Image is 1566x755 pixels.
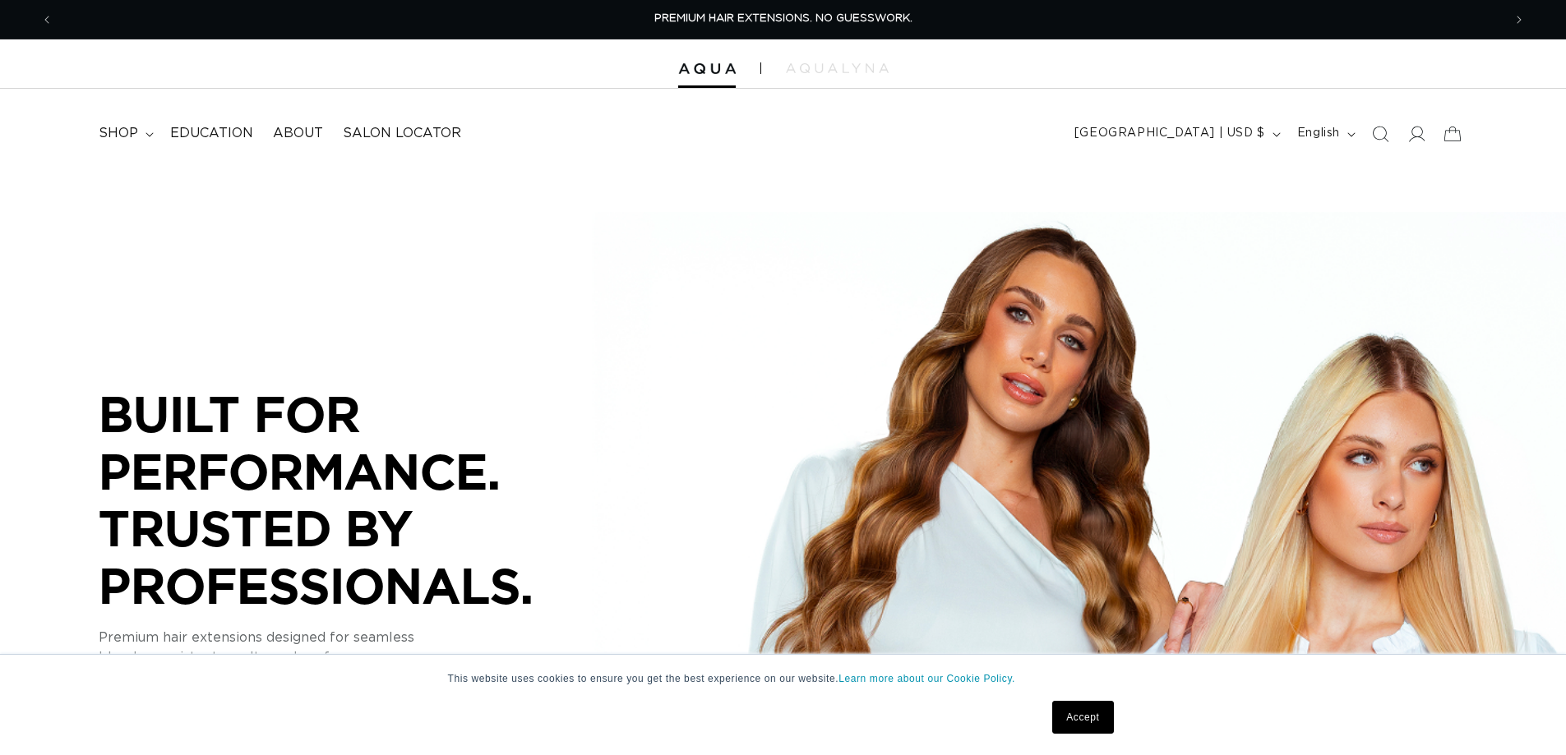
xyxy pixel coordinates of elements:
[1362,116,1398,152] summary: Search
[99,628,592,687] p: Premium hair extensions designed for seamless blends, consistent results, and performance you can...
[1297,125,1340,142] span: English
[1052,701,1113,734] a: Accept
[273,125,323,142] span: About
[1074,125,1265,142] span: [GEOGRAPHIC_DATA] | USD $
[838,673,1015,684] a: Learn more about our Cookie Policy.
[160,115,263,152] a: Education
[343,125,461,142] span: Salon Locator
[333,115,471,152] a: Salon Locator
[1501,4,1537,35] button: Next announcement
[448,671,1119,686] p: This website uses cookies to ensure you get the best experience on our website.
[170,125,253,142] span: Education
[654,13,912,24] span: PREMIUM HAIR EXTENSIONS. NO GUESSWORK.
[678,63,736,75] img: Aqua Hair Extensions
[99,125,138,142] span: shop
[1287,118,1362,150] button: English
[89,115,160,152] summary: shop
[99,385,592,614] p: BUILT FOR PERFORMANCE. TRUSTED BY PROFESSIONALS.
[29,4,65,35] button: Previous announcement
[263,115,333,152] a: About
[786,63,889,73] img: aqualyna.com
[1065,118,1287,150] button: [GEOGRAPHIC_DATA] | USD $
